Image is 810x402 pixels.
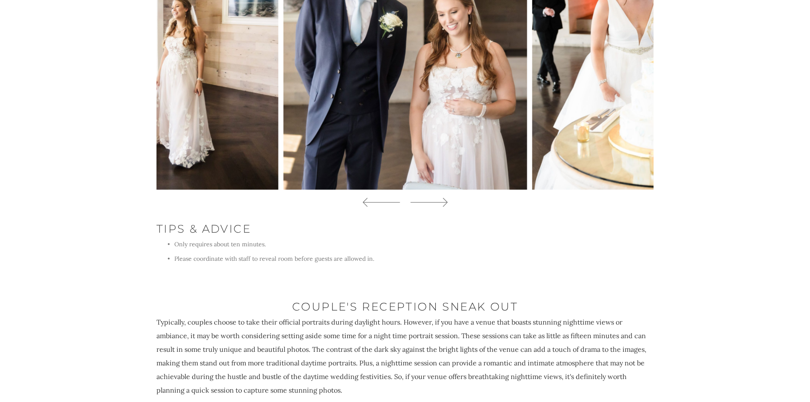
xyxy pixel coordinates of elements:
h2: Couple's Reception Sneak Out [156,299,654,315]
li: Only requires about ten minutes. [165,237,654,252]
p: Typically, couples choose to take their official portraits during daylight hours. However, if you... [156,315,654,397]
li: Please coordinate with staff to reveal room before guests are allowed in. [165,252,654,266]
span: Tips & Advice [156,222,251,236]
